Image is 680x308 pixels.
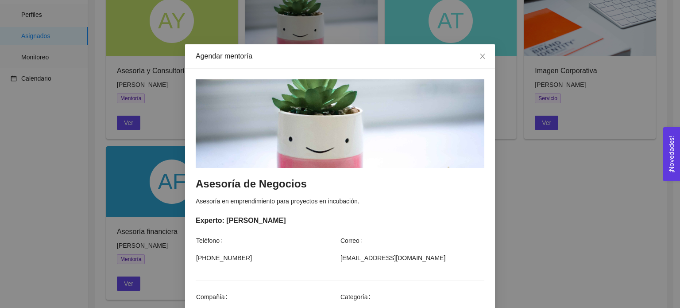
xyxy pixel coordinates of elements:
[340,292,374,302] span: Categoría
[663,127,680,181] button: Open Feedback Widget
[196,215,484,226] div: Experto: [PERSON_NAME]
[196,177,484,191] h3: Asesoría de Negocios
[340,253,484,263] span: [EMAIL_ADDRESS][DOMAIN_NAME]
[196,292,231,302] span: Compañía
[196,198,359,205] span: Asesoría en emprendimiento para proyectos en incubación.
[196,236,226,246] span: Teléfono
[196,253,340,263] span: [PHONE_NUMBER]
[470,44,495,69] button: Close
[196,51,484,61] div: Agendar mentoría
[340,236,366,246] span: Correo
[479,53,486,60] span: close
